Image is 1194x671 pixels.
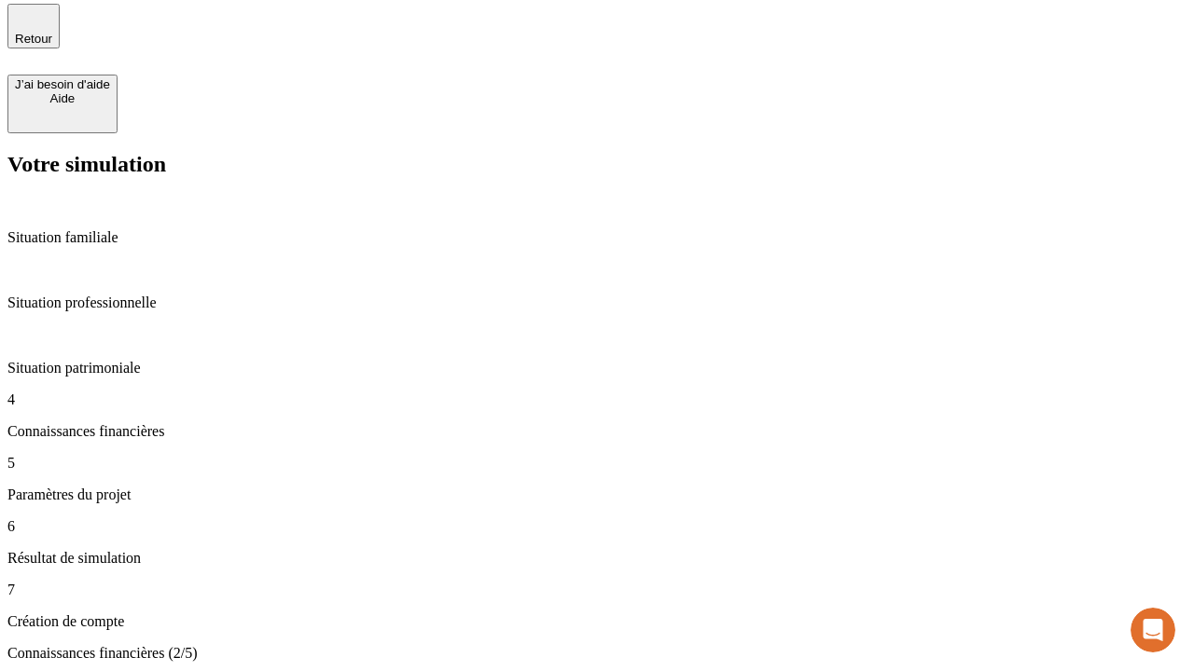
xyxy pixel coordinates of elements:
button: J’ai besoin d'aideAide [7,75,118,133]
p: Connaissances financières (2/5) [7,645,1187,662]
p: Paramètres du projet [7,486,1187,503]
p: 4 [7,391,1187,408]
p: Création de compte [7,613,1187,630]
h2: Votre simulation [7,152,1187,177]
div: J’ai besoin d'aide [15,77,110,91]
div: Aide [15,91,110,105]
p: 7 [7,582,1187,598]
p: 5 [7,455,1187,472]
p: Connaissances financières [7,423,1187,440]
button: Retour [7,4,60,48]
iframe: Intercom live chat [1131,608,1175,652]
p: Situation professionnelle [7,294,1187,311]
p: Situation familiale [7,229,1187,246]
p: Résultat de simulation [7,550,1187,567]
p: 6 [7,518,1187,535]
span: Retour [15,32,52,46]
p: Situation patrimoniale [7,360,1187,377]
